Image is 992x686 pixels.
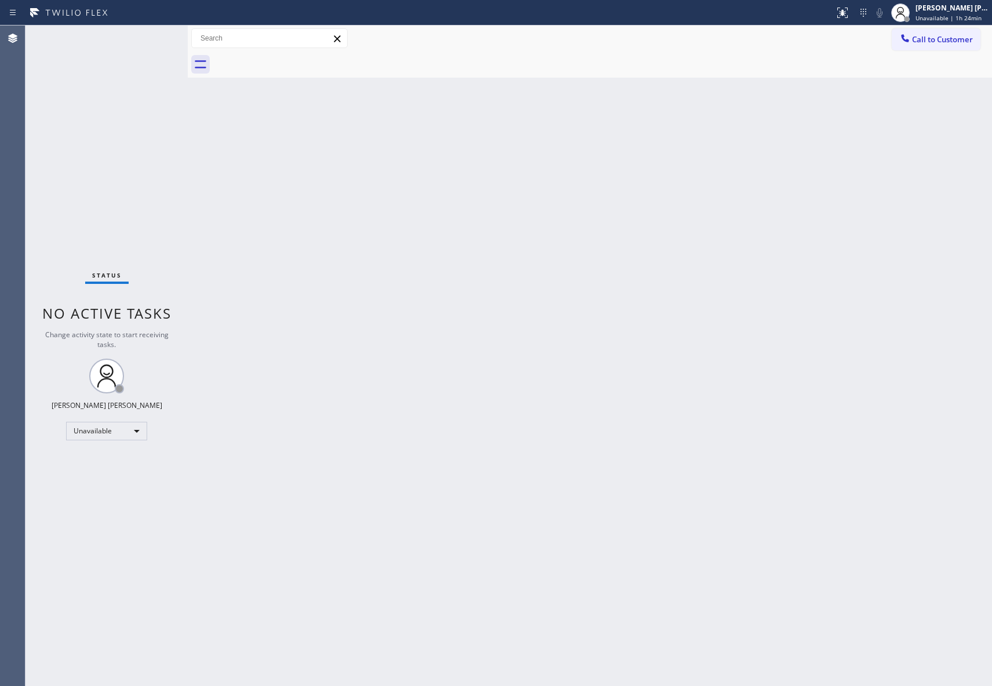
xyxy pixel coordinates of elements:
div: Unavailable [66,422,147,440]
span: Unavailable | 1h 24min [916,14,982,22]
span: Change activity state to start receiving tasks. [45,330,169,349]
div: [PERSON_NAME] [PERSON_NAME] [916,3,989,13]
span: No active tasks [42,304,172,323]
div: [PERSON_NAME] [PERSON_NAME] [52,400,162,410]
button: Call to Customer [892,28,980,50]
span: Status [92,271,122,279]
input: Search [192,29,347,48]
span: Call to Customer [912,34,973,45]
button: Mute [871,5,888,21]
